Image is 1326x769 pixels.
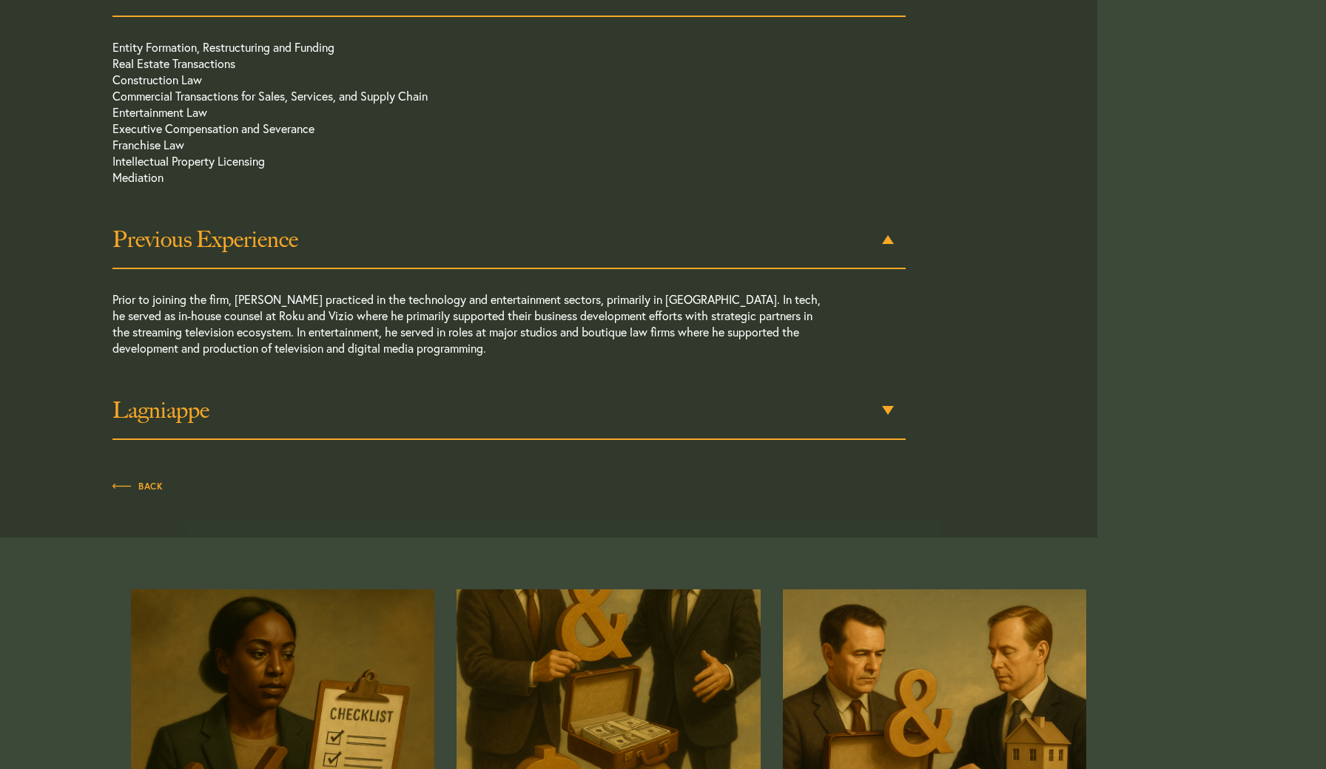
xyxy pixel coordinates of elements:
a: Back [112,477,163,493]
h3: Previous Experience [112,226,905,253]
h3: Lagniappe [112,397,905,424]
span: Back [112,482,163,491]
p: Prior to joining the firm, [PERSON_NAME] practiced in the technology and entertainment sectors, p... [112,291,826,364]
p: Entity Formation, Restructuring and Funding Real Estate Transactions Construction Law Commercial ... [112,39,826,193]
